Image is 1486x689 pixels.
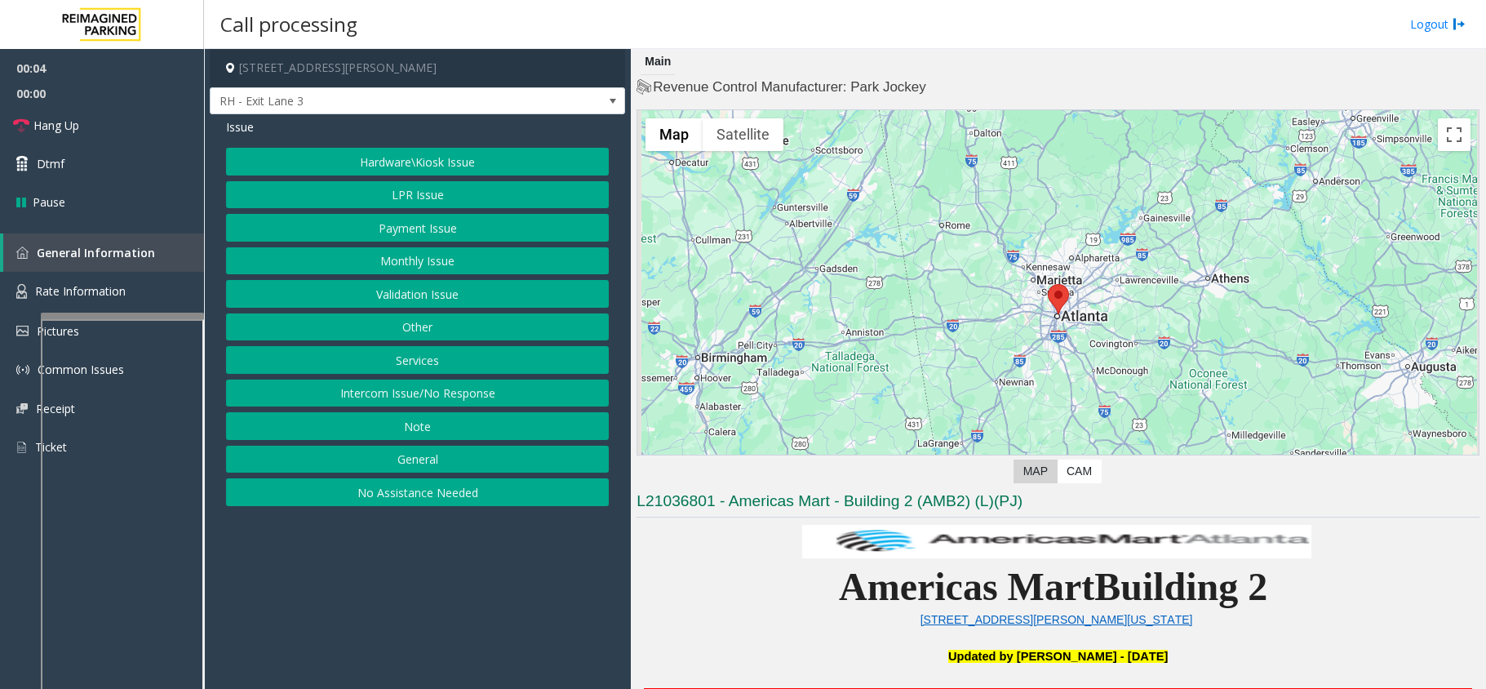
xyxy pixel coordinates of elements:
[645,118,703,151] button: Show street map
[839,565,1094,608] span: Americas Mart
[226,478,609,506] button: No Assistance Needed
[36,401,75,416] span: Receipt
[703,118,783,151] button: Show satellite imagery
[3,233,204,272] a: General Information
[37,155,64,172] span: Dtmf
[212,4,366,44] h3: Call processing
[37,245,155,260] span: General Information
[637,491,1479,518] h3: L21036801 - Americas Mart - Building 2 (AMB2) (L)(PJ)
[226,181,609,209] button: LPR Issue
[16,440,27,455] img: 'icon'
[226,247,609,275] button: Monthly Issue
[35,439,67,455] span: Ticket
[1048,284,1069,314] div: 230 Harris Street Northeast, Atlanta, GA
[211,88,542,114] span: RH - Exit Lane 3
[637,78,1479,97] h4: Revenue Control Manufacturer: Park Jockey
[35,283,126,299] span: Rate Information
[1453,16,1466,33] img: logout
[33,117,79,134] span: Hang Up
[38,362,124,377] span: Common Issues
[16,247,29,259] img: 'icon'
[920,613,1193,626] a: [STREET_ADDRESS][PERSON_NAME][US_STATE]
[16,403,28,414] img: 'icon'
[1094,565,1267,608] span: Building 2
[210,49,625,87] h4: [STREET_ADDRESS][PERSON_NAME]
[1057,460,1102,483] label: CAM
[1410,16,1466,33] a: Logout
[16,326,29,336] img: 'icon'
[226,446,609,473] button: General
[226,148,609,176] button: Hardware\Kiosk Issue
[641,49,675,75] div: Main
[16,363,29,376] img: 'icon'
[226,313,609,341] button: Other
[33,193,65,211] span: Pause
[1014,460,1058,483] label: Map
[37,323,79,339] span: Pictures
[226,118,254,136] span: Issue
[226,380,609,407] button: Intercom Issue/No Response
[226,280,609,308] button: Validation Issue
[226,412,609,440] button: Note
[226,346,609,374] button: Services
[1438,118,1470,151] button: Toggle fullscreen view
[226,214,609,242] button: Payment Issue
[948,650,1169,663] font: Updated by [PERSON_NAME] - [DATE]
[16,284,27,299] img: 'icon'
